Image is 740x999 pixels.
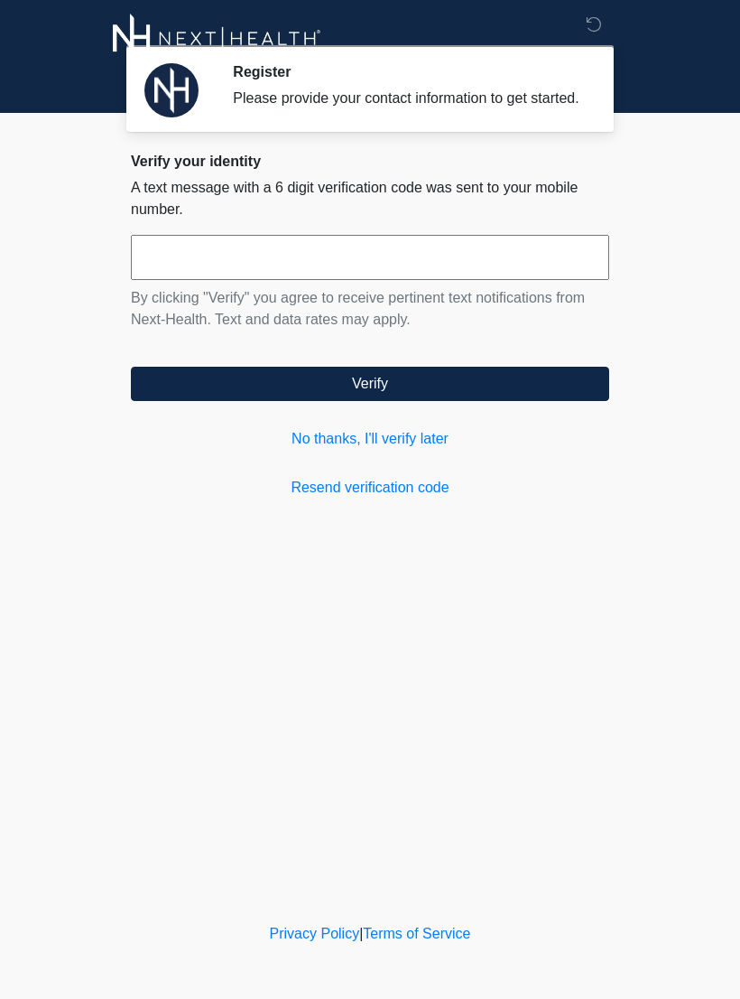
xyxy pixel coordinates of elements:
p: By clicking "Verify" you agree to receive pertinent text notifications from Next-Health. Text and... [131,287,609,331]
a: Privacy Policy [270,926,360,941]
a: No thanks, I'll verify later [131,428,609,450]
a: Resend verification code [131,477,609,499]
h2: Verify your identity [131,153,609,170]
a: Terms of Service [363,926,470,941]
img: Next-Health Logo [113,14,321,63]
div: Please provide your contact information to get started. [233,88,582,109]
button: Verify [131,367,609,401]
a: | [359,926,363,941]
p: A text message with a 6 digit verification code was sent to your mobile number. [131,177,609,220]
img: Agent Avatar [144,63,199,117]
